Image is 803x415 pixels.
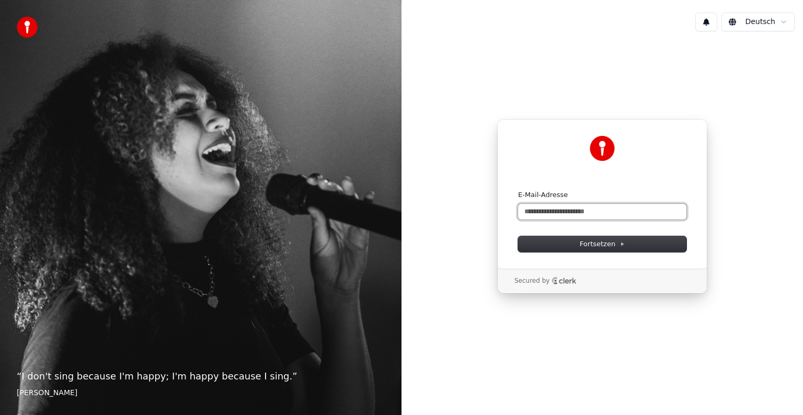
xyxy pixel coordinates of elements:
p: Secured by [514,277,549,285]
img: youka [17,17,38,38]
p: “ I don't sing because I'm happy; I'm happy because I sing. ” [17,369,385,384]
img: Youka [590,136,615,161]
footer: [PERSON_NAME] [17,388,385,398]
button: Fortsetzen [518,236,686,252]
a: Clerk logo [552,277,577,284]
span: Fortsetzen [580,239,625,249]
label: E-Mail-Adresse [518,190,568,200]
